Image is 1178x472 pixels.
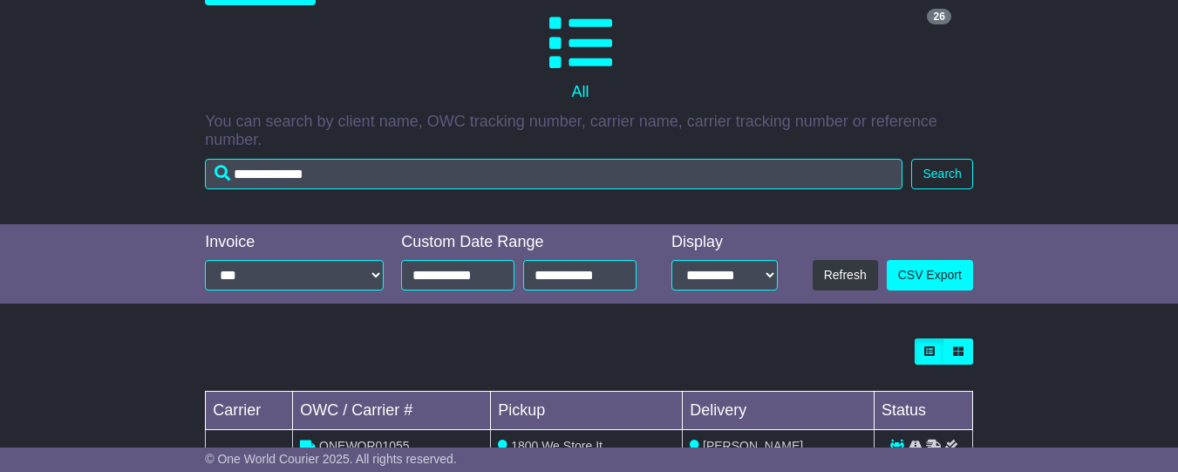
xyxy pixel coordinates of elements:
div: Custom Date Range [401,233,645,252]
td: Pickup [491,392,683,430]
div: Invoice [205,233,384,252]
span: 1800 We Store It [511,439,603,453]
td: OWC / Carrier # [293,392,491,430]
span: 26 [927,9,950,24]
div: Display [671,233,778,252]
span: © One World Courier 2025. All rights reserved. [205,452,457,466]
td: Delivery [683,392,875,430]
span: [PERSON_NAME] [703,439,803,453]
p: You can search by client name, OWC tracking number, carrier name, carrier tracking number or refe... [205,113,973,150]
span: ONEWOR01055 [319,439,409,453]
a: CSV Export [887,260,973,291]
button: Search [911,159,972,189]
button: Refresh [813,260,878,291]
a: 26 All [205,5,956,108]
td: Carrier [206,392,293,430]
td: Status [875,392,973,430]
